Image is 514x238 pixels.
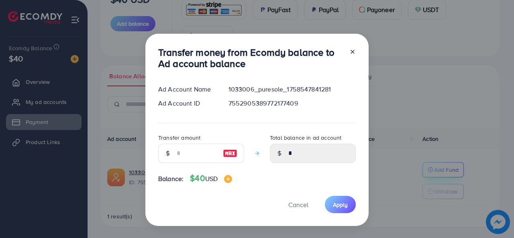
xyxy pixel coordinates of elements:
[205,174,218,183] span: USD
[158,174,184,183] span: Balance:
[288,200,308,209] span: Cancel
[222,99,362,108] div: 7552905389772177409
[158,134,200,142] label: Transfer amount
[224,175,232,183] img: image
[278,196,318,213] button: Cancel
[152,99,222,108] div: Ad Account ID
[158,47,343,70] h3: Transfer money from Ecomdy balance to Ad account balance
[190,173,232,183] h4: $40
[152,85,222,94] div: Ad Account Name
[333,201,348,209] span: Apply
[222,85,362,94] div: 1033006_puresole_1758547841281
[325,196,356,213] button: Apply
[223,148,237,158] img: image
[270,134,341,142] label: Total balance in ad account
